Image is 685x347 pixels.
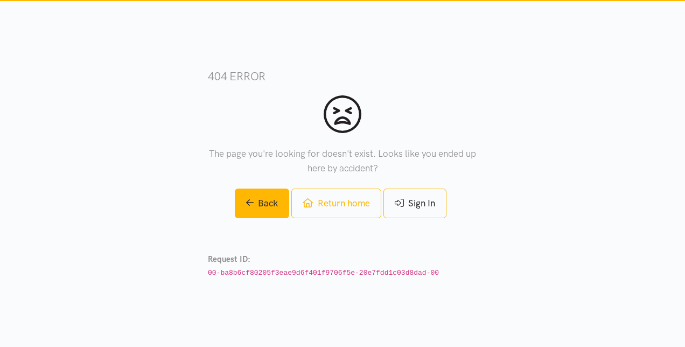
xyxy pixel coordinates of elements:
[208,269,439,277] code: 00-ba8b6cf80205f3eae9d6f401f9706f5e-20e7fdd1c03d8dad-00
[291,189,381,218] a: Return home
[383,189,446,218] a: Sign In
[208,68,477,84] h3: 404 error
[208,147,477,176] p: The page you're looking for doesn't exist. Looks like you ended up here by accident?
[208,254,250,264] strong: Request ID:
[235,189,290,218] a: Back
